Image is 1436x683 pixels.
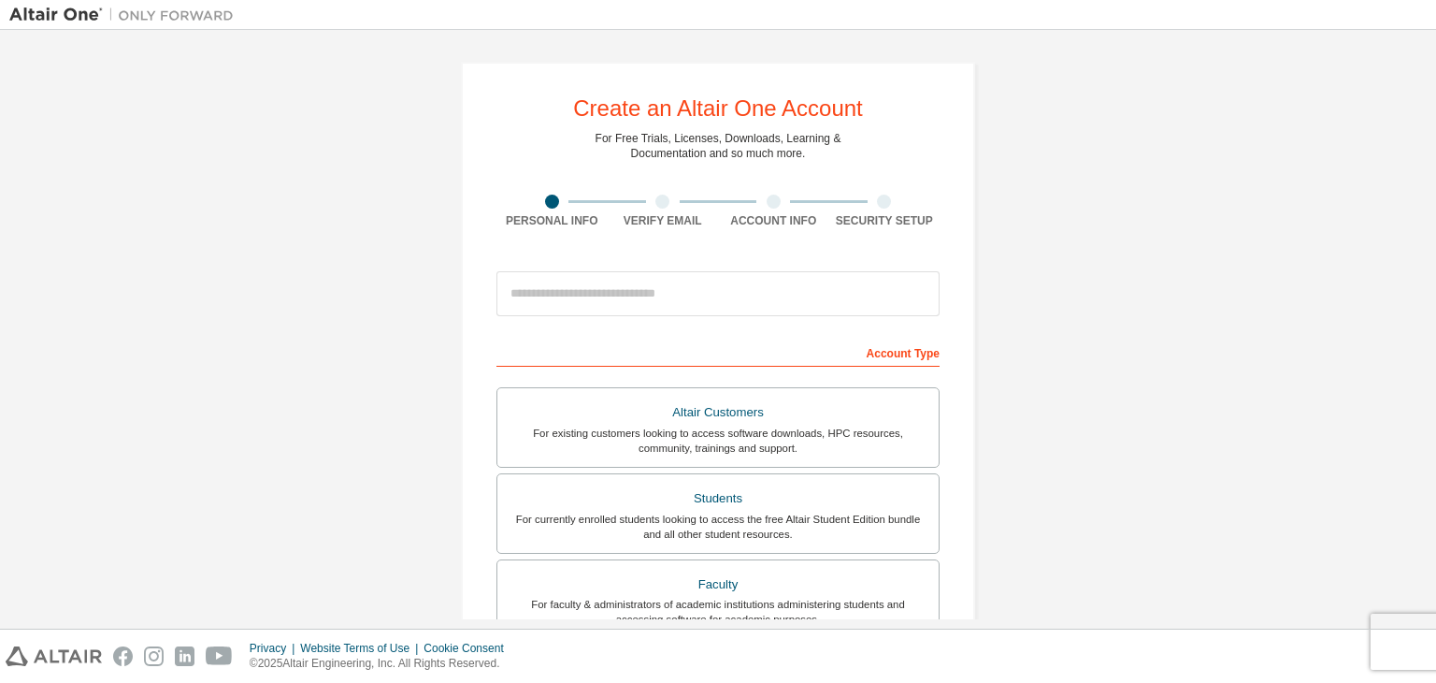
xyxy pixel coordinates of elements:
[144,647,164,666] img: instagram.svg
[496,213,608,228] div: Personal Info
[509,426,927,456] div: For existing customers looking to access software downloads, HPC resources, community, trainings ...
[509,512,927,542] div: For currently enrolled students looking to access the free Altair Student Edition bundle and all ...
[509,572,927,598] div: Faculty
[113,647,133,666] img: facebook.svg
[175,647,194,666] img: linkedin.svg
[608,213,719,228] div: Verify Email
[509,597,927,627] div: For faculty & administrators of academic institutions administering students and accessing softwa...
[829,213,941,228] div: Security Setup
[596,131,841,161] div: For Free Trials, Licenses, Downloads, Learning & Documentation and so much more.
[9,6,243,24] img: Altair One
[250,641,300,656] div: Privacy
[424,641,514,656] div: Cookie Consent
[206,647,233,666] img: youtube.svg
[6,647,102,666] img: altair_logo.svg
[250,656,515,672] p: © 2025 Altair Engineering, Inc. All Rights Reserved.
[300,641,424,656] div: Website Terms of Use
[573,97,863,120] div: Create an Altair One Account
[718,213,829,228] div: Account Info
[509,486,927,512] div: Students
[496,337,940,367] div: Account Type
[509,400,927,426] div: Altair Customers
